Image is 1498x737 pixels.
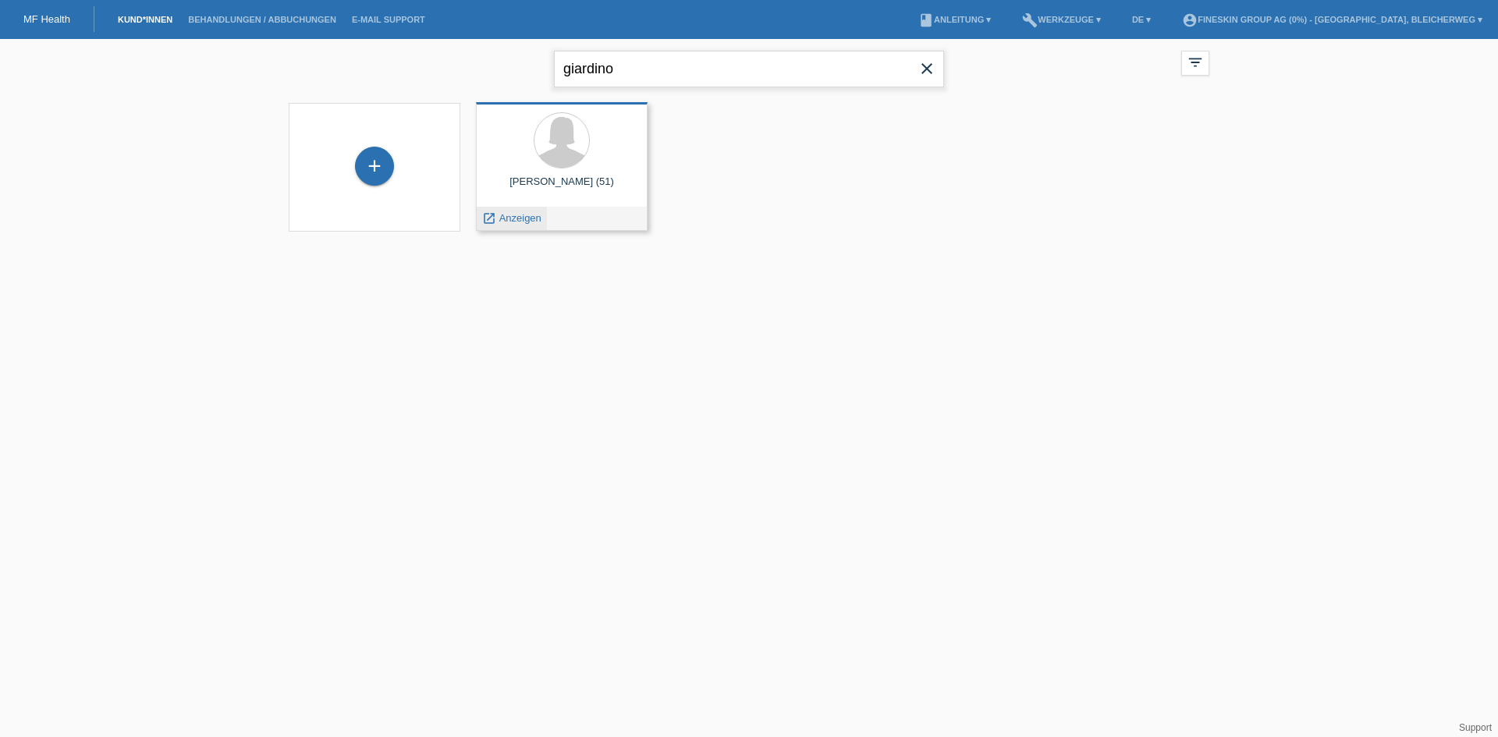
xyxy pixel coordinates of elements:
i: close [918,59,936,78]
i: launch [482,211,496,225]
a: Support [1459,722,1492,733]
a: bookAnleitung ▾ [911,15,999,24]
i: account_circle [1182,12,1198,28]
a: account_circleFineSkin Group AG (0%) - [GEOGRAPHIC_DATA], Bleicherweg ▾ [1174,15,1490,24]
div: [PERSON_NAME] (51) [488,175,635,200]
a: MF Health [23,13,70,25]
a: Behandlungen / Abbuchungen [180,15,344,24]
a: DE ▾ [1124,15,1159,24]
i: build [1022,12,1038,28]
i: book [918,12,934,28]
a: launch Anzeigen [482,212,541,224]
span: Anzeigen [499,212,541,224]
i: filter_list [1187,54,1204,71]
a: Kund*innen [110,15,180,24]
a: buildWerkzeuge ▾ [1014,15,1109,24]
a: E-Mail Support [344,15,433,24]
div: Kund*in hinzufügen [356,153,393,179]
input: Suche... [554,51,944,87]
